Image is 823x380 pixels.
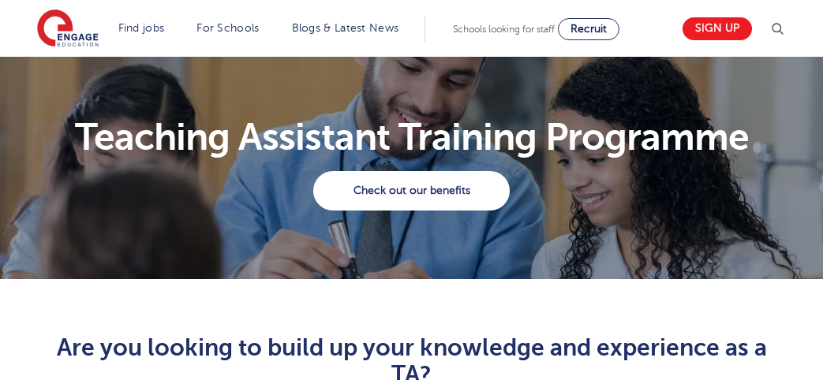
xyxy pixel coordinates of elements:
[570,23,607,35] span: Recruit
[453,24,555,35] span: Schools looking for staff
[41,118,783,156] h1: Teaching Assistant Training Programme
[292,22,399,34] a: Blogs & Latest News
[313,171,510,210] a: Check out our benefits
[196,22,259,34] a: For Schools
[683,17,752,40] a: Sign up
[37,9,99,49] img: Engage Education
[558,18,619,40] a: Recruit
[118,22,165,34] a: Find jobs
